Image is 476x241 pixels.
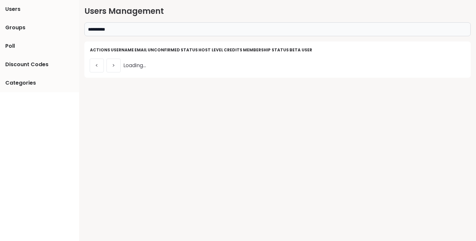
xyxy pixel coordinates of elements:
span: Groups [5,24,25,32]
th: Membership Status [243,47,289,53]
th: Username [110,47,134,53]
button: < [90,59,104,72]
th: credits [223,47,243,53]
th: Unconfirmed [147,47,180,53]
th: Actions [90,47,110,53]
button: > [106,59,121,72]
span: Categories [5,79,36,87]
span: Users [5,5,20,13]
h2: Users Management [84,5,471,17]
span: Discount Codes [5,61,48,68]
th: Email [134,47,147,53]
th: Beta User [289,47,312,53]
th: Status [180,47,198,53]
th: Host Level [198,47,223,53]
span: Poll [5,42,15,50]
div: Loading... [90,53,465,72]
